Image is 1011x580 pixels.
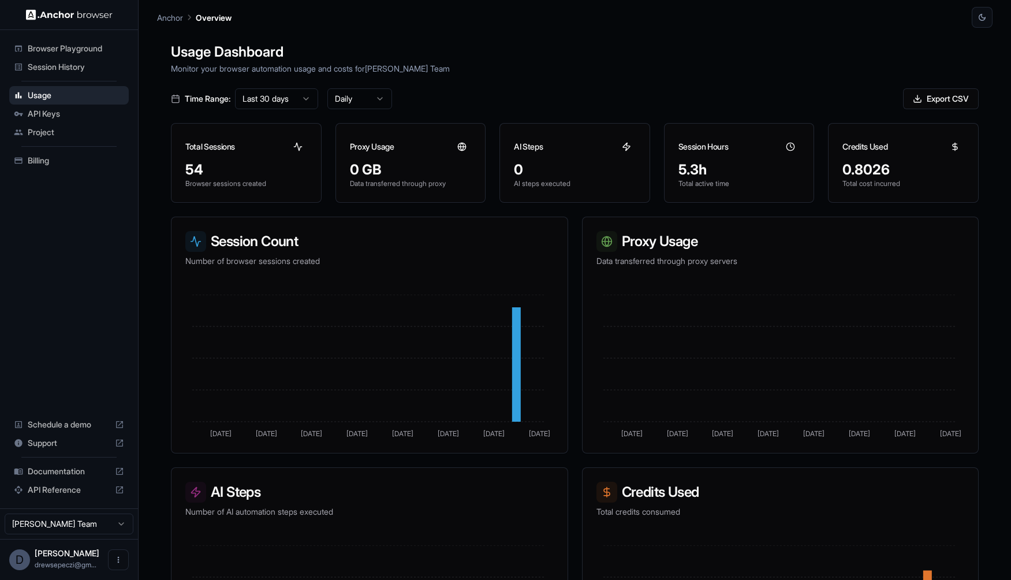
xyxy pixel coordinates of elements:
p: Total credits consumed [596,506,965,518]
span: Schedule a demo [28,419,110,430]
tspan: [DATE] [483,429,505,438]
tspan: [DATE] [301,429,322,438]
span: Documentation [28,466,110,477]
tspan: [DATE] [758,429,779,438]
div: Usage [9,86,129,105]
div: Project [9,123,129,142]
span: Support [28,437,110,449]
h1: Usage Dashboard [171,42,979,62]
span: Time Range: [185,93,230,105]
button: Export CSV [903,88,979,109]
tspan: [DATE] [621,429,642,438]
tspan: [DATE] [712,429,733,438]
div: Session History [9,58,129,76]
div: API Reference [9,481,129,499]
p: Browser sessions created [185,179,307,188]
div: 54 [185,161,307,179]
span: Browser Playground [28,43,124,54]
tspan: [DATE] [346,429,368,438]
h3: Proxy Usage [350,141,394,153]
p: AI steps executed [514,179,636,188]
tspan: [DATE] [392,429,413,438]
h3: Proxy Usage [596,231,965,252]
tspan: [DATE] [894,429,915,438]
div: Billing [9,151,129,170]
h3: Session Count [185,231,554,252]
div: Schedule a demo [9,415,129,434]
tspan: [DATE] [848,429,870,438]
h3: AI Steps [185,482,554,503]
div: 5.3h [678,161,800,179]
div: 0 GB [350,161,472,179]
button: Open menu [108,549,129,570]
span: Session History [28,61,124,73]
div: D [9,549,30,570]
p: Data transferred through proxy [350,179,472,188]
tspan: [DATE] [529,429,550,438]
p: Data transferred through proxy servers [596,255,965,267]
div: API Keys [9,105,129,123]
div: 0.8026 [842,161,964,179]
span: API Reference [28,484,110,496]
p: Number of browser sessions created [185,255,554,267]
tspan: [DATE] [438,429,459,438]
tspan: [DATE] [210,429,232,438]
div: Support [9,434,129,452]
h3: Session Hours [678,141,728,153]
h3: Total Sessions [185,141,235,153]
nav: breadcrumb [157,11,232,24]
p: Anchor [157,12,183,24]
span: Billing [28,155,124,166]
p: Overview [196,12,232,24]
img: Anchor Logo [26,9,113,20]
tspan: [DATE] [939,429,961,438]
span: Usage [28,90,124,101]
span: API Keys [28,108,124,120]
h3: Credits Used [842,141,887,153]
div: 0 [514,161,636,179]
h3: AI Steps [514,141,543,153]
div: Documentation [9,462,129,481]
p: Total active time [678,179,800,188]
span: Drew Sepeczi [35,548,99,558]
tspan: [DATE] [803,429,825,438]
p: Total cost incurred [842,179,964,188]
p: Monitor your browser automation usage and costs for [PERSON_NAME] Team [171,62,979,75]
p: Number of AI automation steps executed [185,506,554,518]
span: Project [28,127,124,138]
div: Browser Playground [9,39,129,58]
span: drewsepeczi@gmail.com [35,560,96,569]
h3: Credits Used [596,482,965,503]
tspan: [DATE] [256,429,277,438]
tspan: [DATE] [666,429,688,438]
